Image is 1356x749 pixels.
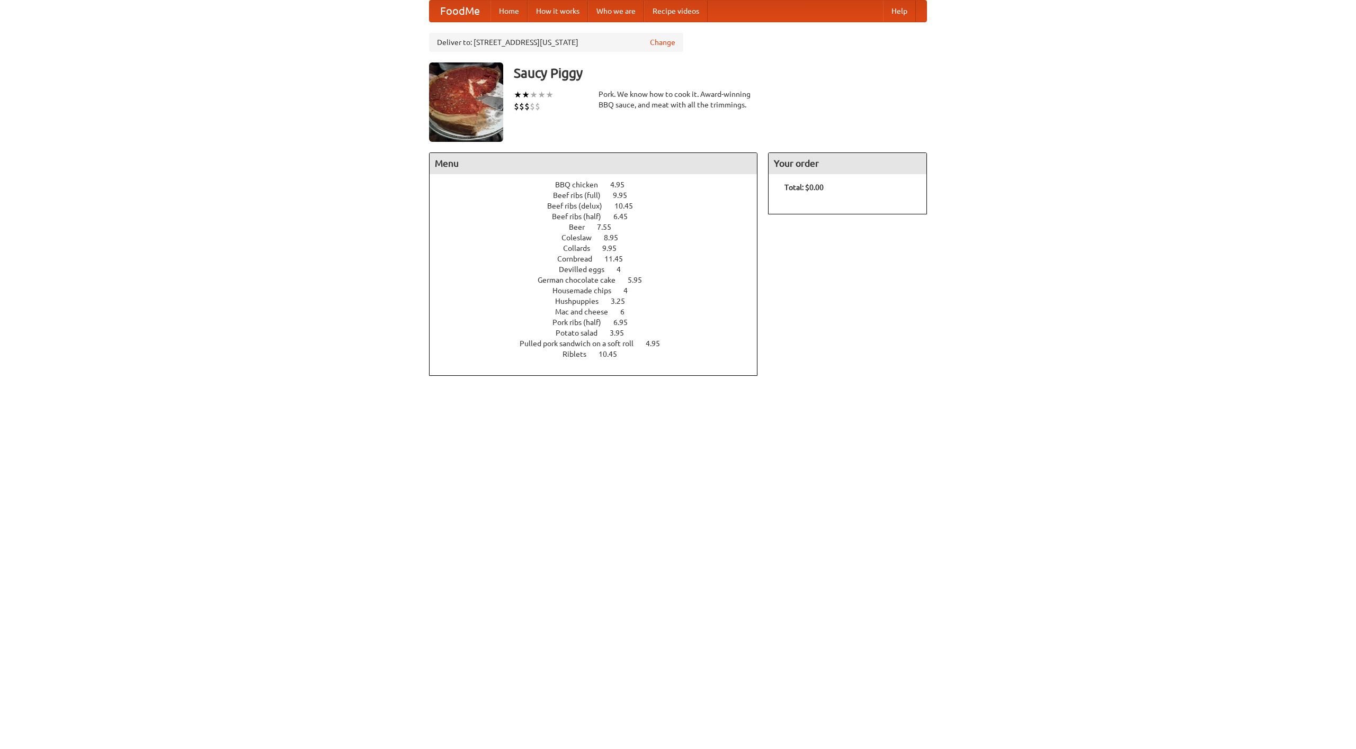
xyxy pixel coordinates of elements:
span: 4.95 [610,181,635,189]
span: 6.95 [613,318,638,327]
a: Housemade chips 4 [552,286,647,295]
a: Cornbread 11.45 [557,255,643,263]
span: 10.45 [614,202,644,210]
span: 4 [623,286,638,295]
span: Coleslaw [561,233,602,242]
span: 4 [617,265,631,274]
b: Total: $0.00 [784,183,824,192]
div: Pork. We know how to cook it. Award-winning BBQ sauce, and meat with all the trimmings. [599,89,757,110]
span: Devilled eggs [559,265,615,274]
span: Housemade chips [552,286,622,295]
a: Beef ribs (half) 6.45 [552,212,647,221]
li: ★ [538,89,546,101]
span: Beef ribs (full) [553,191,611,200]
span: 3.95 [610,329,635,337]
span: 7.55 [597,223,622,231]
a: How it works [528,1,588,22]
li: ★ [514,89,522,101]
a: Mac and cheese 6 [555,308,644,316]
a: Collards 9.95 [563,244,636,252]
a: Home [490,1,528,22]
span: Pork ribs (half) [552,318,612,327]
span: 6.45 [613,212,638,221]
a: Riblets 10.45 [563,350,637,358]
li: ★ [522,89,530,101]
span: 3.25 [611,297,636,305]
span: Cornbread [557,255,603,263]
a: BBQ chicken 4.95 [555,181,644,189]
a: FoodMe [430,1,490,22]
h4: Menu [430,153,757,174]
span: Beer [569,223,595,231]
span: Mac and cheese [555,308,619,316]
li: $ [524,101,530,112]
span: Hushpuppies [555,297,609,305]
span: 4.95 [646,339,671,348]
img: angular.jpg [429,62,503,142]
a: Coleslaw 8.95 [561,233,638,242]
h3: Saucy Piggy [514,62,927,84]
span: Beef ribs (delux) [547,202,613,210]
span: German chocolate cake [538,276,626,284]
a: Who we are [588,1,644,22]
span: BBQ chicken [555,181,609,189]
a: Pulled pork sandwich on a soft roll 4.95 [520,339,680,348]
li: $ [535,101,540,112]
span: Potato salad [556,329,608,337]
li: ★ [530,89,538,101]
h4: Your order [769,153,926,174]
span: Beef ribs (half) [552,212,612,221]
span: 10.45 [599,350,628,358]
a: Help [883,1,916,22]
span: 6 [620,308,635,316]
a: German chocolate cake 5.95 [538,276,662,284]
a: Devilled eggs 4 [559,265,640,274]
a: Beef ribs (delux) 10.45 [547,202,653,210]
a: Beer 7.55 [569,223,631,231]
li: $ [514,101,519,112]
li: $ [519,101,524,112]
span: 11.45 [604,255,634,263]
span: 9.95 [613,191,638,200]
a: Change [650,37,675,48]
span: 5.95 [628,276,653,284]
a: Pork ribs (half) 6.95 [552,318,647,327]
li: $ [530,101,535,112]
div: Deliver to: [STREET_ADDRESS][US_STATE] [429,33,683,52]
span: Pulled pork sandwich on a soft roll [520,339,644,348]
li: ★ [546,89,554,101]
a: Recipe videos [644,1,708,22]
a: Beef ribs (full) 9.95 [553,191,647,200]
a: Hushpuppies 3.25 [555,297,645,305]
span: Riblets [563,350,597,358]
a: Potato salad 3.95 [556,329,644,337]
span: 9.95 [602,244,627,252]
span: Collards [563,244,601,252]
span: 8.95 [604,233,629,242]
